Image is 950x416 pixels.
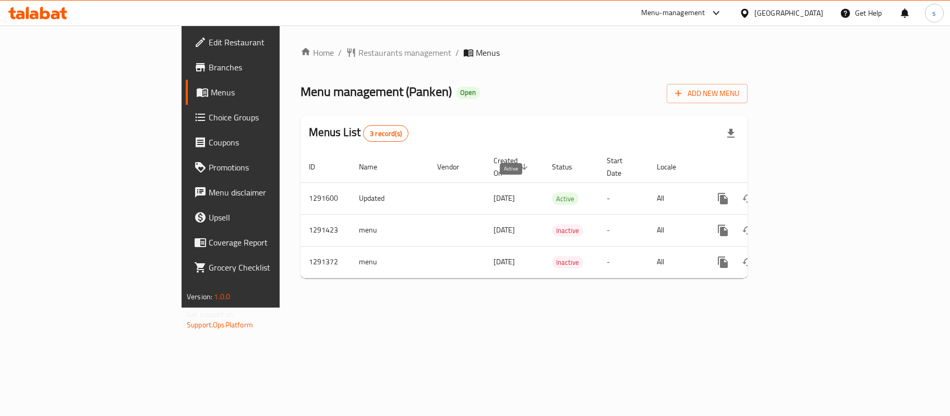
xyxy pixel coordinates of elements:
td: Updated [351,182,429,214]
div: Inactive [552,224,583,237]
span: Choice Groups [209,111,332,124]
button: Change Status [736,186,761,211]
span: [DATE] [494,223,515,237]
div: Open [456,87,480,99]
span: Active [552,193,579,205]
th: Actions [702,151,819,183]
div: Menu-management [641,7,705,19]
a: Menus [186,80,340,105]
td: All [648,246,702,278]
span: Version: [187,290,212,303]
span: Add New Menu [675,87,739,100]
a: Grocery Checklist [186,255,340,280]
a: Menu disclaimer [186,180,340,205]
span: Name [359,161,391,173]
span: s [932,7,936,19]
td: All [648,214,702,246]
div: Total records count [363,125,408,142]
div: [GEOGRAPHIC_DATA] [754,7,823,19]
span: Get support on: [187,308,235,321]
td: menu [351,214,429,246]
span: Status [552,161,586,173]
a: Coverage Report [186,230,340,255]
td: - [598,182,648,214]
li: / [455,46,459,59]
a: Restaurants management [346,46,451,59]
span: Upsell [209,211,332,224]
span: 1.0.0 [214,290,230,303]
span: Branches [209,61,332,74]
span: Menu management ( Panken ) [300,80,452,103]
span: ID [309,161,329,173]
td: All [648,182,702,214]
button: Change Status [736,218,761,243]
span: Locale [657,161,690,173]
span: Start Date [607,154,636,179]
a: Coupons [186,130,340,155]
button: Change Status [736,250,761,275]
span: Coverage Report [209,236,332,249]
span: Coupons [209,136,332,149]
div: Inactive [552,256,583,268]
td: - [598,214,648,246]
a: Edit Restaurant [186,30,340,55]
span: Open [456,88,480,97]
span: Inactive [552,256,583,268]
span: Menu disclaimer [209,186,332,199]
span: Inactive [552,225,583,237]
span: Restaurants management [358,46,451,59]
span: Menus [476,46,500,59]
span: Grocery Checklist [209,261,332,274]
nav: breadcrumb [300,46,748,59]
span: Created On [494,154,531,179]
div: Export file [718,121,743,146]
span: Edit Restaurant [209,36,332,48]
span: 3 record(s) [364,129,408,139]
h2: Menus List [309,125,408,142]
a: Promotions [186,155,340,180]
td: - [598,246,648,278]
span: Promotions [209,161,332,174]
a: Upsell [186,205,340,230]
button: Add New Menu [667,84,748,103]
td: menu [351,246,429,278]
span: [DATE] [494,191,515,205]
button: more [711,250,736,275]
span: [DATE] [494,255,515,268]
a: Choice Groups [186,105,340,130]
table: enhanced table [300,151,819,278]
span: Menus [211,86,332,99]
button: more [711,218,736,243]
a: Support.OpsPlatform [187,318,253,332]
button: more [711,186,736,211]
a: Branches [186,55,340,80]
span: Vendor [437,161,473,173]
